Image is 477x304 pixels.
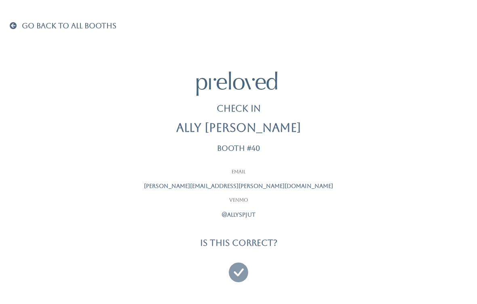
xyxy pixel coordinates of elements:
span: Go Back To All Booths [22,21,116,30]
h4: Is this correct? [200,238,277,247]
img: preloved logo [196,72,277,95]
p: [PERSON_NAME][EMAIL_ADDRESS][PERSON_NAME][DOMAIN_NAME] [137,182,340,190]
p: Venmo [137,197,340,204]
p: Check In [217,102,261,115]
p: Booth #40 [217,144,260,152]
h2: Ally [PERSON_NAME] [176,122,301,135]
a: Go Back To All Booths [10,22,116,30]
p: @allyspjut [137,211,340,219]
p: Email [137,169,340,176]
